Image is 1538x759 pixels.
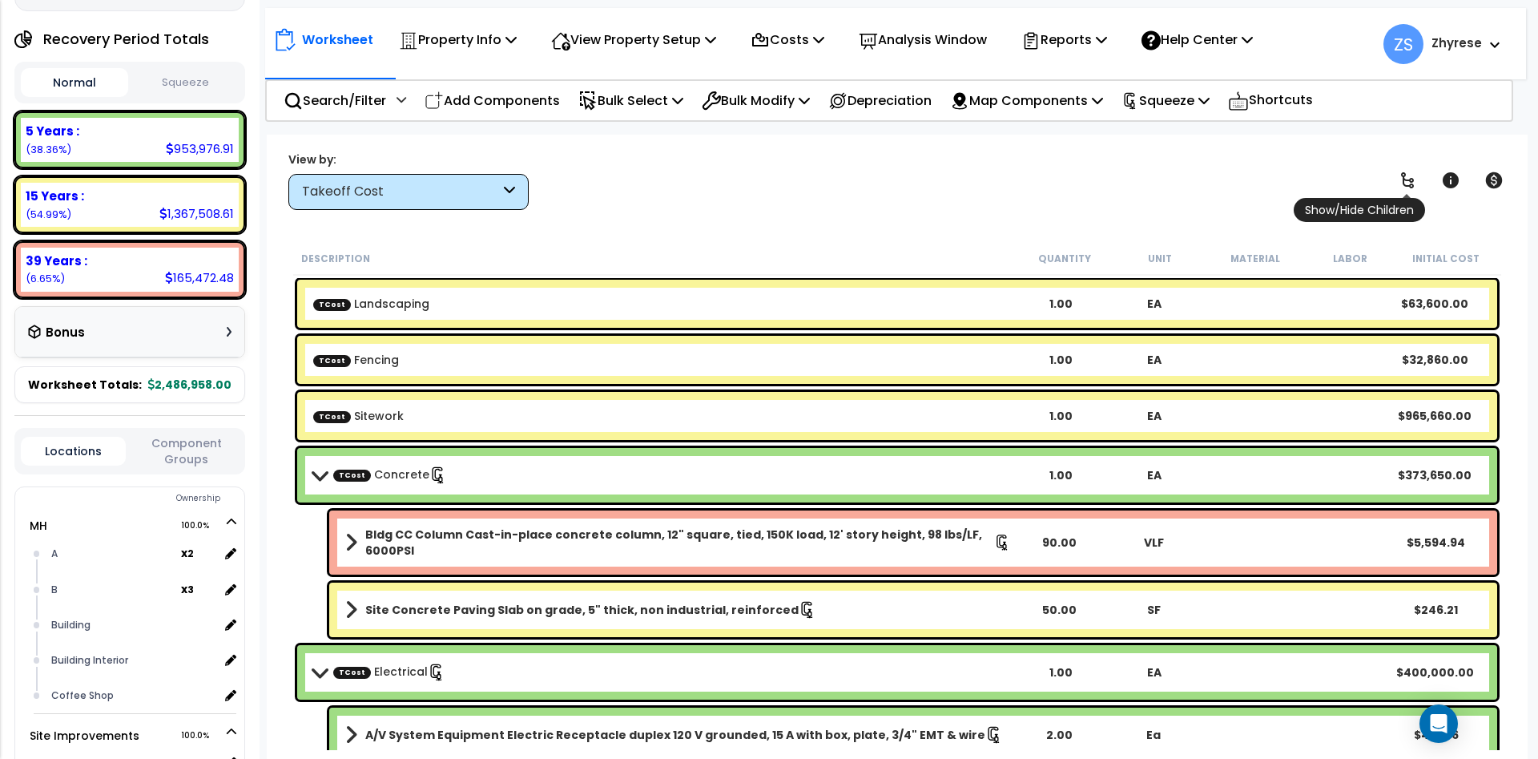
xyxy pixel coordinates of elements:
[1388,408,1482,424] div: $965,660.00
[181,545,194,561] b: x
[1391,727,1481,743] div: $414.56
[47,580,181,600] div: B
[1141,29,1253,50] p: Help Center
[47,489,244,508] div: Ownership
[399,29,517,50] p: Property Info
[1108,408,1202,424] div: EA
[751,29,824,50] p: Costs
[1038,252,1091,265] small: Quantity
[1388,296,1482,312] div: $63,600.00
[425,90,560,111] p: Add Components
[181,579,219,600] span: location multiplier
[1388,352,1482,368] div: $32,860.00
[313,354,351,366] span: TCost
[1014,535,1105,551] div: 90.00
[702,90,810,111] p: Bulk Modify
[46,326,85,340] h3: Bonus
[166,140,234,157] div: 953,976.91
[345,527,1011,559] a: Assembly Title
[134,434,239,468] button: Component Groups
[365,727,985,743] b: A/V System Equipment Electric Receptacle duplex 120 V grounded, 15 A with box, plate, 3/4" EMT & ...
[1108,352,1202,368] div: EA
[187,583,194,596] small: 3
[313,296,429,312] a: Custom Item
[1391,535,1481,551] div: $5,594.94
[1294,198,1425,222] span: Show/Hide Children
[181,726,223,745] span: 100.0%
[28,377,142,393] span: Worksheet Totals:
[1014,352,1108,368] div: 1.00
[1014,408,1108,424] div: 1.00
[1108,296,1202,312] div: EA
[1412,252,1480,265] small: Initial Cost
[284,90,386,111] p: Search/Filter
[1014,602,1105,618] div: 50.00
[159,205,234,222] div: 1,367,508.61
[26,188,84,204] b: 15 Years :
[313,408,404,424] a: Custom Item
[1109,535,1199,551] div: VLF
[26,272,65,285] small: (6.65%)
[47,651,219,670] div: Building Interior
[302,183,500,201] div: Takeoff Cost
[187,547,194,560] small: 2
[288,151,529,168] div: View by:
[1431,34,1482,51] b: Zhyrese
[365,602,799,618] b: Site Concrete Paving Slab on grade, 5" thick, non industrial, reinforced
[345,599,1011,621] a: Assembly Title
[165,269,234,286] div: 165,472.48
[1383,24,1423,64] span: ZS
[47,544,181,563] div: A
[181,516,223,535] span: 100.0%
[950,90,1103,111] p: Map Components
[181,581,194,597] b: x
[578,90,683,111] p: Bulk Select
[313,410,351,422] span: TCost
[26,143,71,156] small: (38.36%)
[1388,467,1482,483] div: $373,650.00
[1014,664,1108,680] div: 1.00
[333,666,371,678] span: TCost
[148,377,232,393] b: 2,486,958.00
[1388,664,1482,680] div: $400,000.00
[1148,252,1172,265] small: Unit
[132,69,240,97] button: Squeeze
[43,31,209,47] h4: Recovery Period Totals
[47,686,219,705] div: Coffee Shop
[365,527,994,559] b: Bldg CC Column Cast-in-place concrete column, 12" square, tied, 150K load, 12' story height, 98 l...
[1014,727,1105,743] div: 2.00
[1014,296,1108,312] div: 1.00
[26,123,79,139] b: 5 Years :
[1391,602,1481,618] div: $246.21
[1219,81,1322,120] div: Shortcuts
[47,616,219,635] div: Building
[333,466,447,484] a: Custom Item
[302,29,373,50] p: Worksheet
[1121,90,1210,111] p: Squeeze
[26,252,87,269] b: 39 Years :
[333,664,445,681] a: Custom Item
[21,437,126,466] button: Locations
[416,82,569,119] div: Add Components
[1333,252,1367,265] small: Labor
[1014,467,1108,483] div: 1.00
[181,543,219,563] span: location multiplier
[828,90,932,111] p: Depreciation
[26,208,71,221] small: (54.99%)
[1109,727,1199,743] div: Ea
[30,728,139,744] a: Site Improvements 100.0%
[1230,252,1280,265] small: Material
[819,82,940,119] div: Depreciation
[1108,664,1202,680] div: EA
[21,68,128,97] button: Normal
[301,252,370,265] small: Description
[1109,602,1199,618] div: SF
[313,352,399,368] a: Custom Item
[551,29,716,50] p: View Property Setup
[30,518,47,534] a: MH 100.0%
[1021,29,1107,50] p: Reports
[345,724,1011,746] a: Assembly Title
[333,469,371,481] span: TCost
[1108,467,1202,483] div: EA
[1228,89,1313,112] p: Shortcuts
